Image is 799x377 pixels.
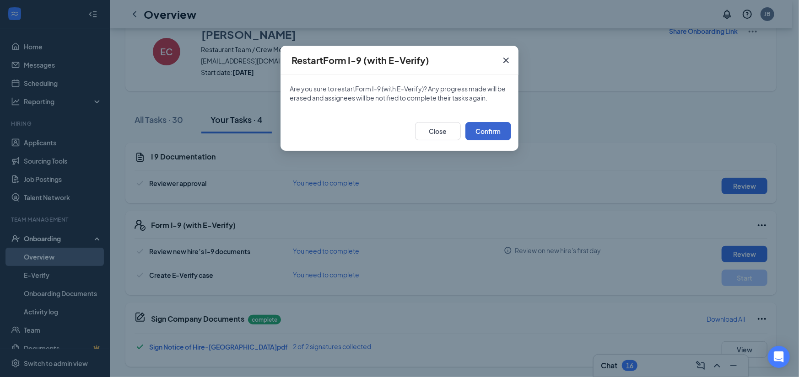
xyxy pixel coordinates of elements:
[415,122,461,140] button: Close
[501,55,512,66] svg: Cross
[290,84,509,102] p: Are you sure to restart Form I-9 (with E-Verify) ? Any progress made will be erased and assignees...
[768,346,790,368] div: Open Intercom Messenger
[465,122,511,140] button: Confirm
[494,46,518,75] button: Close
[292,54,429,67] h4: Restart Form I-9 (with E-Verify)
